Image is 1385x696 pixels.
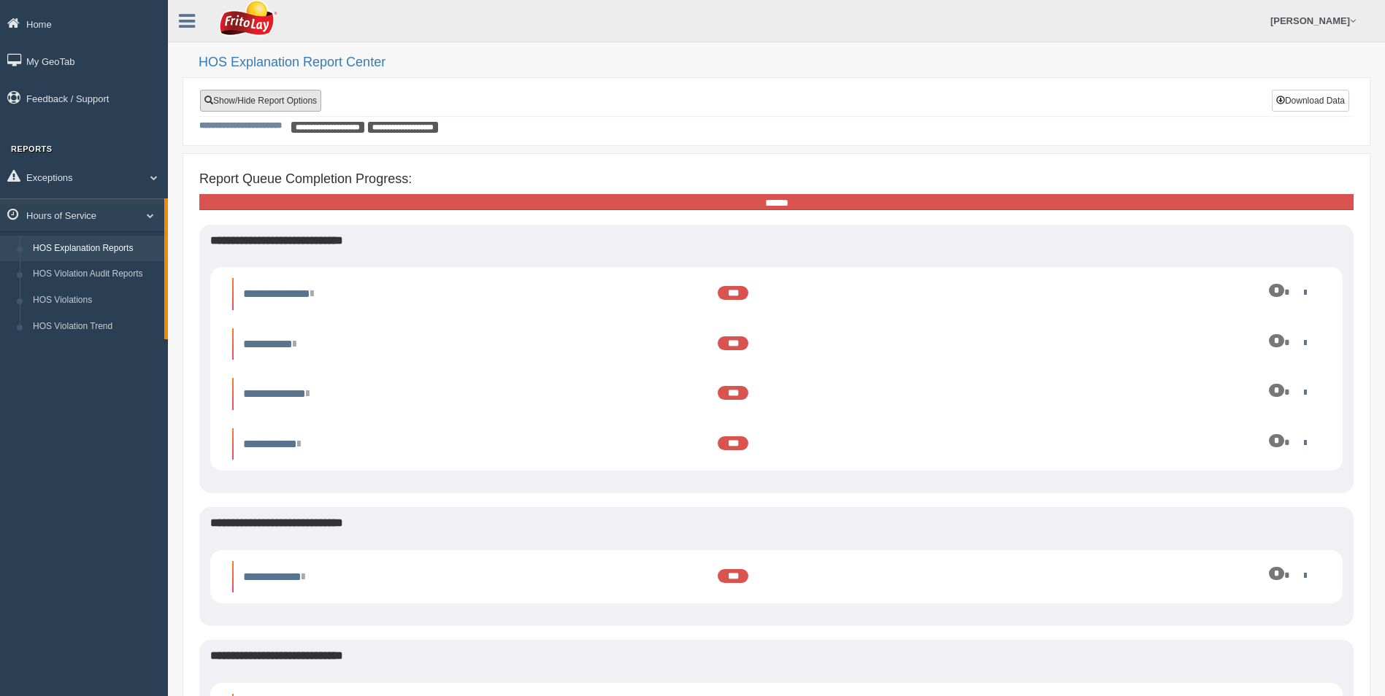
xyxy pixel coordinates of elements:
[200,90,321,112] a: Show/Hide Report Options
[232,328,1321,360] li: Expand
[1272,90,1349,112] button: Download Data
[26,314,164,340] a: HOS Violation Trend
[232,378,1321,410] li: Expand
[26,287,164,314] a: HOS Violations
[199,172,1354,187] h4: Report Queue Completion Progress:
[232,561,1321,593] li: Expand
[232,278,1321,310] li: Expand
[199,55,1370,70] h2: HOS Explanation Report Center
[26,236,164,262] a: HOS Explanation Reports
[26,261,164,287] a: HOS Violation Audit Reports
[232,428,1321,460] li: Expand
